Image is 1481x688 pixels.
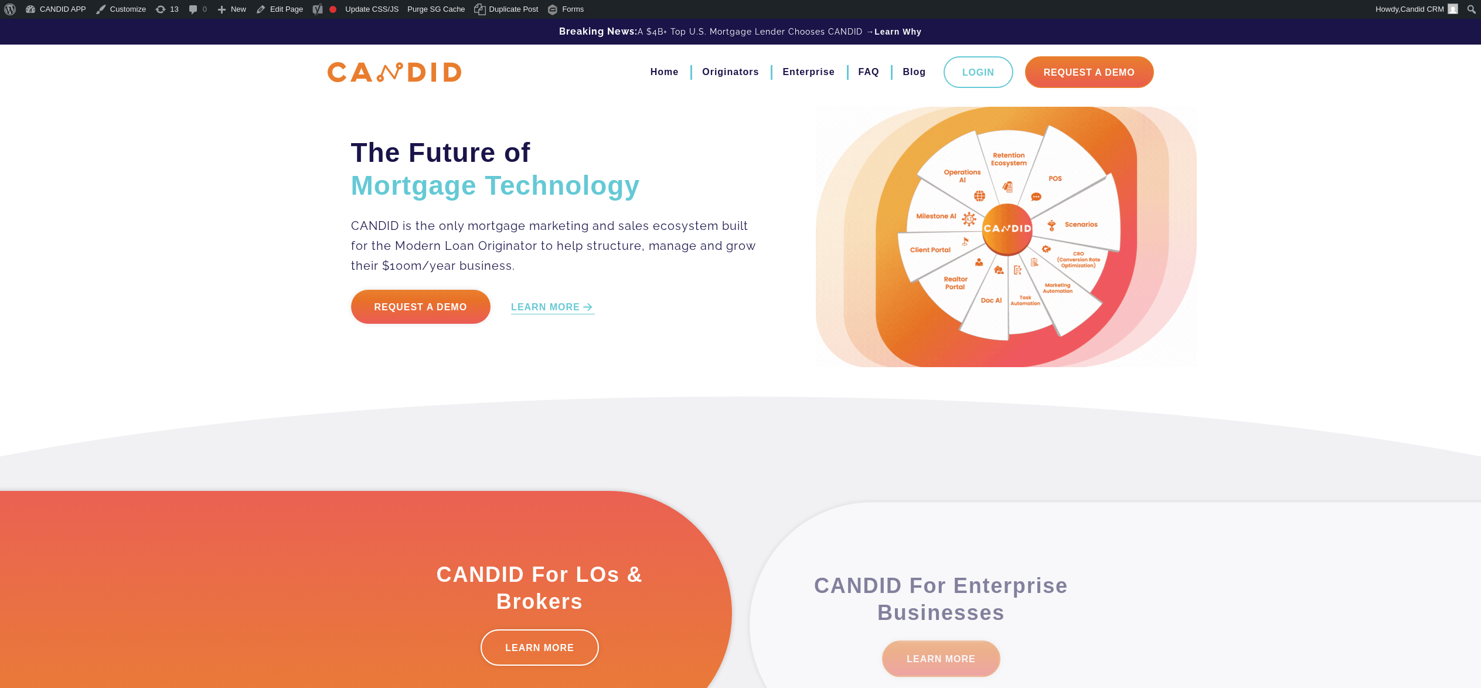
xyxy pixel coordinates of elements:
a: Login [944,56,1013,88]
a: Blog [903,62,926,82]
img: CANDID APP [328,62,461,83]
a: Enterprise [782,62,835,82]
a: LEARN MORE [481,629,599,665]
a: Home [651,62,679,82]
span: Mortgage Technology [351,170,641,201]
h2: The Future of [351,136,757,202]
b: Breaking News: [559,26,638,37]
a: FAQ [859,62,880,82]
a: Request A Demo [1025,56,1154,88]
img: Candid Hero Image [816,107,1197,367]
div: A $4B+ Top U.S. Mortgage Lender Chooses CANDID → [319,19,1163,45]
h3: CANDID For Enterprise Businesses [808,561,1075,615]
a: LEARN MORE [882,629,1000,665]
a: LEARN MORE [511,301,595,314]
a: Originators [702,62,759,82]
div: Focus keyphrase not set [329,6,336,13]
span: Candid CRM [1401,5,1444,13]
a: Learn Why [874,26,922,38]
a: Request a Demo [351,290,491,324]
p: CANDID is the only mortgage marketing and sales ecosystem built for the Modern Loan Originator to... [351,216,757,276]
h3: CANDID For LOs & Brokers [407,561,673,615]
